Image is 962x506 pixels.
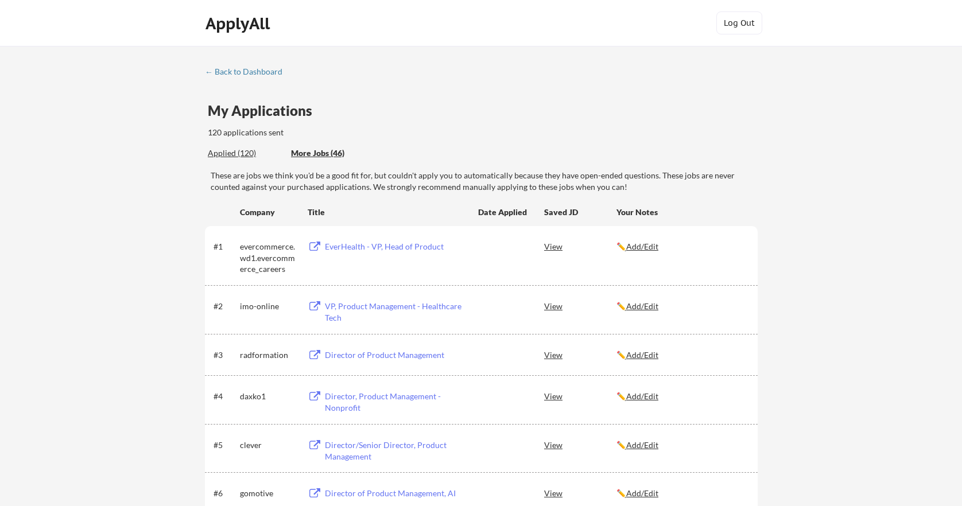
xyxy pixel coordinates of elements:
div: Director of Product Management, AI [325,488,467,499]
div: ✏️ [616,391,747,402]
div: daxko1 [240,391,297,402]
div: More Jobs (46) [291,147,375,159]
div: EverHealth - VP, Head of Product [325,241,467,252]
u: Add/Edit [626,301,658,311]
div: ✏️ [616,301,747,312]
div: View [544,344,616,365]
u: Add/Edit [626,242,658,251]
div: ← Back to Dashboard [205,68,291,76]
div: ✏️ [616,488,747,499]
div: clever [240,439,297,451]
div: #3 [214,349,236,361]
div: evercommerce.wd1.evercommerce_careers [240,241,297,275]
div: ✏️ [616,349,747,361]
div: View [544,434,616,455]
div: Director/Senior Director, Product Management [325,439,467,462]
div: 120 applications sent [208,127,430,138]
div: #4 [214,391,236,402]
div: #6 [214,488,236,499]
div: imo-online [240,301,297,312]
div: Director, Product Management - Nonprofit [325,391,467,413]
div: Director of Product Management [325,349,467,361]
div: My Applications [208,104,321,118]
div: #5 [214,439,236,451]
u: Add/Edit [626,391,658,401]
a: ← Back to Dashboard [205,67,291,79]
div: gomotive [240,488,297,499]
div: radformation [240,349,297,361]
div: #2 [214,301,236,312]
div: ApplyAll [205,14,273,33]
div: Title [308,207,467,218]
u: Add/Edit [626,488,658,498]
div: VP, Product Management - Healthcare Tech [325,301,467,323]
div: Applied (120) [208,147,282,159]
div: #1 [214,241,236,252]
div: View [544,295,616,316]
div: Date Applied [478,207,529,218]
div: View [544,386,616,406]
div: These are jobs we think you'd be a good fit for, but couldn't apply you to automatically because ... [211,170,758,192]
div: These are job applications we think you'd be a good fit for, but couldn't apply you to automatica... [291,147,375,159]
div: Your Notes [616,207,747,218]
u: Add/Edit [626,440,658,450]
div: View [544,482,616,503]
u: Add/Edit [626,350,658,360]
div: Company [240,207,297,218]
div: ✏️ [616,439,747,451]
div: View [544,236,616,256]
button: Log Out [716,11,762,34]
div: ✏️ [616,241,747,252]
div: These are all the jobs you've been applied to so far. [208,147,282,159]
div: Saved JD [544,201,616,222]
